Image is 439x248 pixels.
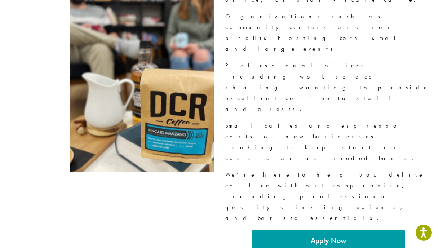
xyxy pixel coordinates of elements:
[225,11,432,54] p: Organizations such as community centers and non-profits hosting both small and large events.
[225,60,432,114] p: Professional offices, including work space sharing, wanting to provide excellent coffee to staff ...
[225,169,432,223] p: We’re here to help you deliver coffee without compromise, including professional quality drink in...
[225,120,432,164] p: Small cafes and espresso carts or new businesses looking to keep start-up costs to an as-needed b...
[311,236,346,245] strong: Apply Now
